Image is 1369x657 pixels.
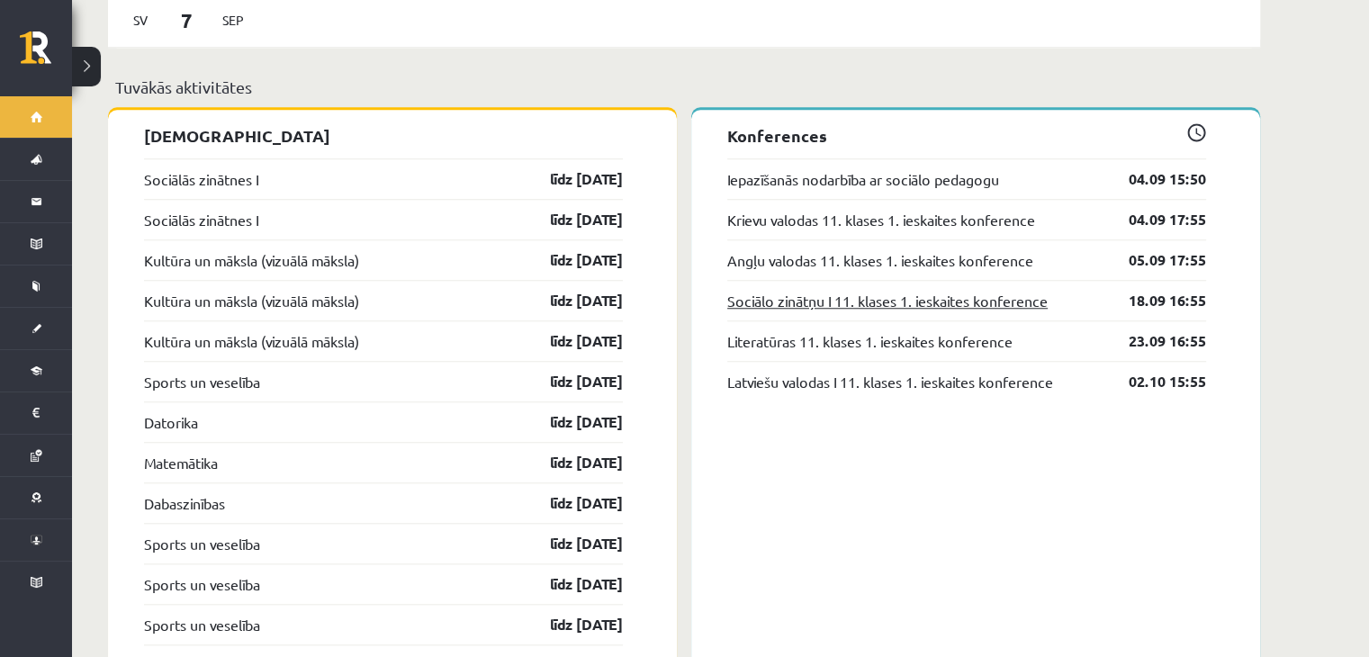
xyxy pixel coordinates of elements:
[727,168,999,190] a: Iepazīšanās nodarbība ar sociālo pedagogu
[144,533,260,554] a: Sports un veselība
[214,6,252,34] span: Sep
[144,573,260,595] a: Sports un veselība
[518,573,623,595] a: līdz [DATE]
[518,411,623,433] a: līdz [DATE]
[144,249,359,271] a: Kultūra un māksla (vizuālā māksla)
[144,492,225,514] a: Dabaszinības
[518,330,623,352] a: līdz [DATE]
[518,533,623,554] a: līdz [DATE]
[1102,209,1206,230] a: 04.09 17:55
[518,249,623,271] a: līdz [DATE]
[144,411,198,433] a: Datorika
[159,5,215,35] span: 7
[1102,330,1206,352] a: 23.09 16:55
[144,168,258,190] a: Sociālās zinātnes I
[727,209,1035,230] a: Krievu valodas 11. klases 1. ieskaites konference
[144,614,260,635] a: Sports un veselība
[1102,249,1206,271] a: 05.09 17:55
[144,371,260,392] a: Sports un veselība
[727,123,1206,148] p: Konferences
[518,452,623,473] a: līdz [DATE]
[122,6,159,34] span: Sv
[144,330,359,352] a: Kultūra un māksla (vizuālā māksla)
[1102,290,1206,311] a: 18.09 16:55
[1102,371,1206,392] a: 02.10 15:55
[727,249,1033,271] a: Angļu valodas 11. klases 1. ieskaites konference
[144,290,359,311] a: Kultūra un māksla (vizuālā māksla)
[20,31,72,76] a: Rīgas 1. Tālmācības vidusskola
[727,290,1048,311] a: Sociālo zinātņu I 11. klases 1. ieskaites konference
[518,614,623,635] a: līdz [DATE]
[144,452,218,473] a: Matemātika
[144,209,258,230] a: Sociālās zinātnes I
[144,123,623,148] p: [DEMOGRAPHIC_DATA]
[518,209,623,230] a: līdz [DATE]
[727,330,1013,352] a: Literatūras 11. klases 1. ieskaites konference
[518,371,623,392] a: līdz [DATE]
[518,492,623,514] a: līdz [DATE]
[1102,168,1206,190] a: 04.09 15:50
[115,75,1253,99] p: Tuvākās aktivitātes
[518,168,623,190] a: līdz [DATE]
[518,290,623,311] a: līdz [DATE]
[727,371,1053,392] a: Latviešu valodas I 11. klases 1. ieskaites konference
